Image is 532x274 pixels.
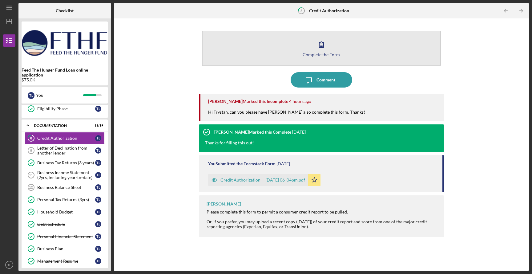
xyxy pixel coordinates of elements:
[25,169,105,181] a: 11Business Income Statement (2yrs, including year-to-date)TL
[276,161,290,166] time: 2025-09-04 22:04
[37,136,95,141] div: Credit Authorization
[37,246,95,251] div: Business Plan
[220,178,305,182] div: Credit Authorization -- [DATE] 06_04pm.pdf
[37,160,95,165] div: Business Tax Returns (3 years)
[95,184,101,190] div: T L
[300,9,302,13] tspan: 8
[95,147,101,154] div: T L
[37,146,95,155] div: Letter of Declination from another lender
[37,197,95,202] div: Personal Tax Returns (3yrs)
[25,132,105,144] a: 8Credit AuthorizationTL
[303,52,340,57] div: Complete the Form
[207,219,438,229] div: Or, if you prefer, you may upload a recent copy ([DATE]) of your credit report and score from one...
[30,136,32,140] tspan: 8
[34,124,88,127] div: Documentation
[95,258,101,264] div: T L
[291,72,352,88] button: Comment
[95,197,101,203] div: T L
[25,206,105,218] a: Household BudgetTL
[22,77,108,82] div: $75.0K
[92,124,103,127] div: 13 / 19
[56,8,74,13] b: Checklist
[208,109,371,121] div: Hi Trystan, can you please have [PERSON_NAME] also complete this form. Thanks!
[30,149,32,152] tspan: 9
[202,31,441,66] button: Complete the Form
[208,99,288,104] div: [PERSON_NAME] Marked this Incomplete
[22,25,108,61] img: Product logo
[36,90,83,100] div: You
[208,174,320,186] button: Credit Authorization -- [DATE] 06_04pm.pdf
[289,99,311,104] time: 2025-09-10 01:01
[214,130,291,135] div: [PERSON_NAME] Marked this Complete
[25,181,105,194] a: 12Business Balance SheetTL
[37,234,95,239] div: Personal Financial Statement
[95,209,101,215] div: T L
[37,209,95,214] div: Household Budget
[207,209,438,214] div: Please complete this form to permit a consumer credit report to be pulled.
[292,130,306,135] time: 2025-09-04 22:47
[37,106,95,111] div: Eligibility Phase
[37,185,95,190] div: Business Balance Sheet
[316,72,335,88] div: Comment
[25,144,105,157] a: 9Letter of Declination from another lenderTL
[3,259,15,271] button: TL
[25,243,105,255] a: Business PlanTL
[205,140,254,146] div: Thanks for filling this out!
[7,263,11,267] text: TL
[25,230,105,243] a: Personal Financial StatementTL
[207,202,241,206] div: [PERSON_NAME]
[309,8,349,13] b: Credit Authorization
[22,68,108,77] b: Feed The Hunger Fund Loan online application
[25,218,105,230] a: Debt ScheduleTL
[25,103,105,115] a: Eligibility PhaseTL
[95,221,101,227] div: T L
[28,92,34,99] div: T L
[95,135,101,141] div: T L
[95,160,101,166] div: T L
[95,233,101,240] div: T L
[37,170,95,180] div: Business Income Statement (2yrs, including year-to-date)
[25,194,105,206] a: Personal Tax Returns (3yrs)TL
[25,157,105,169] a: Business Tax Returns (3 years)TL
[37,259,95,264] div: Management Resume
[25,255,105,267] a: Management ResumeTL
[29,186,33,189] tspan: 12
[29,173,33,177] tspan: 11
[208,161,276,166] div: You Submitted the Formstack Form
[95,246,101,252] div: T L
[37,222,95,227] div: Debt Schedule
[95,172,101,178] div: T L
[95,106,101,112] div: T L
